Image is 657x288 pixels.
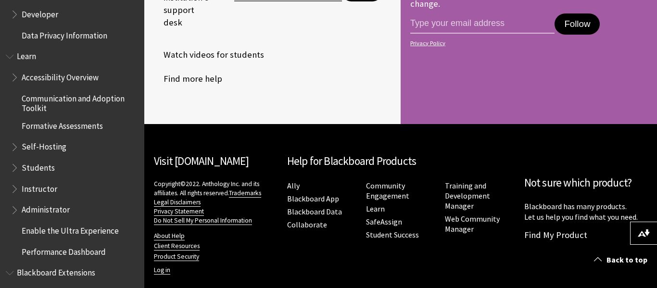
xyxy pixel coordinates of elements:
a: Watch videos for students [154,48,264,62]
a: About Help [154,232,185,240]
span: Self-Hosting [22,139,66,152]
a: Ally [287,181,300,191]
a: Collaborate [287,220,327,230]
a: Product Security [154,252,199,261]
span: Performance Dashboard [22,244,106,257]
span: Formative Assessments [22,118,103,131]
button: Follow [555,13,600,35]
h2: Help for Blackboard Products [287,153,515,170]
span: Learn [17,49,36,62]
h2: Not sure which product? [524,175,648,191]
nav: Book outline for Blackboard Learn Help [6,49,139,260]
span: Communication and Adoption Toolkit [22,90,138,113]
span: Data Privacy Information [22,27,107,40]
a: Do Not Sell My Personal Information [154,216,252,225]
span: Blackboard Extensions [17,265,95,278]
a: Find more help [154,72,222,86]
a: Find My Product [524,229,587,240]
a: Log in [154,266,170,275]
span: Instructor [22,181,57,194]
a: Privacy Policy [410,40,644,47]
a: Student Success [366,230,419,240]
p: Copyright©2022. Anthology Inc. and its affiliates. All rights reserved. [154,179,278,225]
a: Blackboard Data [287,207,342,217]
a: Client Resources [154,242,200,250]
a: Back to top [587,251,657,269]
span: Developer [22,6,58,19]
span: Enable the Ultra Experience [22,223,119,236]
a: Privacy Statement [154,207,204,216]
a: SafeAssign [366,217,402,227]
a: Learn [366,204,385,214]
a: Training and Development Manager [445,181,490,211]
input: email address [410,13,555,34]
p: Blackboard has many products. Let us help you find what you need. [524,201,648,223]
span: Administrator [22,202,70,215]
a: Legal Disclaimers [154,198,201,207]
span: Accessibility Overview [22,69,99,82]
a: Blackboard App [287,194,339,204]
a: Visit [DOMAIN_NAME] [154,154,249,168]
a: Community Engagement [366,181,409,201]
span: Students [22,160,55,173]
a: Trademarks [229,189,261,198]
a: Web Community Manager [445,214,500,234]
